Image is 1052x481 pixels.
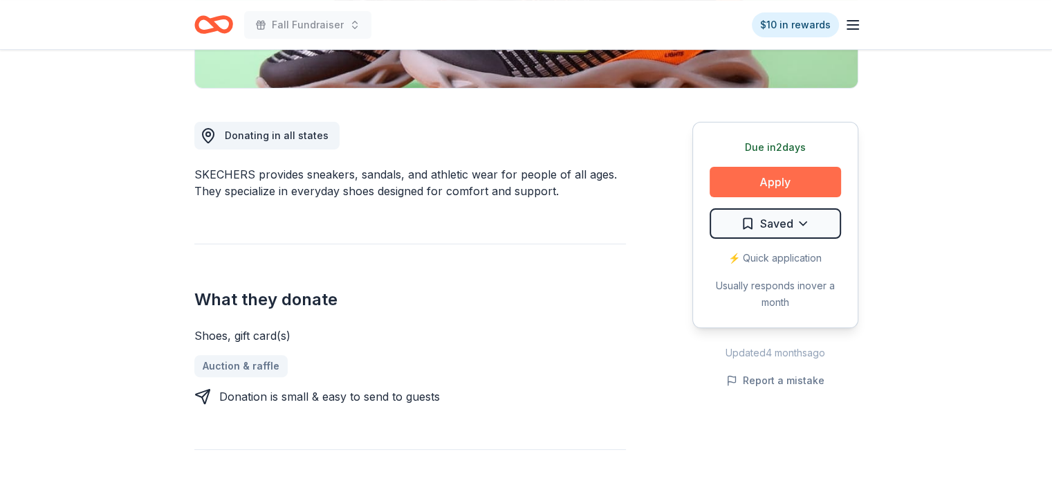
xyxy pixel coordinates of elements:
[194,166,626,199] div: SKECHERS provides sneakers, sandals, and athletic wear for people of all ages. They specialize in...
[244,11,371,39] button: Fall Fundraiser
[194,327,626,344] div: Shoes, gift card(s)
[194,355,288,377] a: Auction & raffle
[752,12,839,37] a: $10 in rewards
[710,167,841,197] button: Apply
[692,345,858,361] div: Updated 4 months ago
[710,250,841,266] div: ⚡️ Quick application
[194,289,626,311] h2: What they donate
[219,388,440,405] div: Donation is small & easy to send to guests
[710,208,841,239] button: Saved
[272,17,344,33] span: Fall Fundraiser
[760,215,793,233] span: Saved
[194,8,233,41] a: Home
[710,139,841,156] div: Due in 2 days
[726,372,824,389] button: Report a mistake
[710,278,841,311] div: Usually responds in over a month
[225,129,329,141] span: Donating in all states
